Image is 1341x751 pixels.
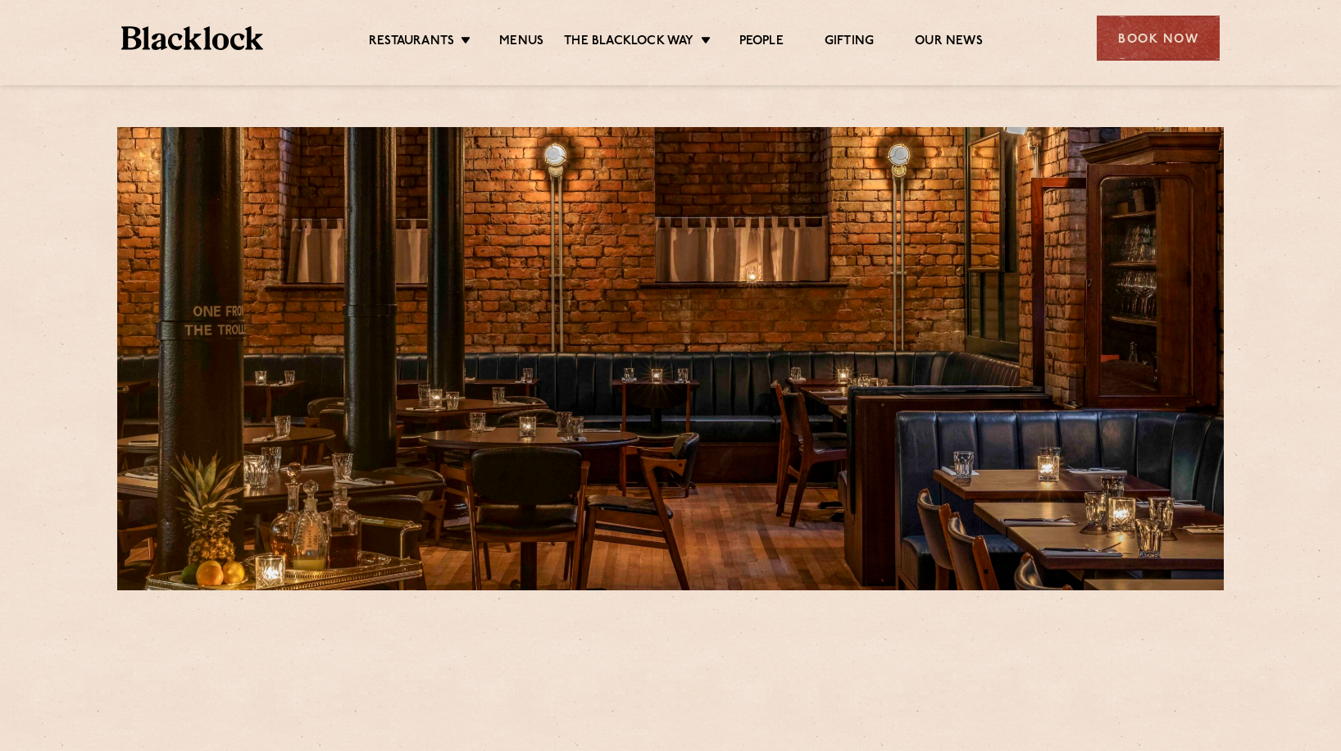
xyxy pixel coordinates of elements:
a: Restaurants [369,34,454,52]
a: Our News [915,34,983,52]
a: People [739,34,784,52]
a: Gifting [825,34,874,52]
div: Book Now [1097,16,1220,61]
a: Menus [499,34,543,52]
a: The Blacklock Way [564,34,693,52]
img: BL_Textured_Logo-footer-cropped.svg [121,26,263,50]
